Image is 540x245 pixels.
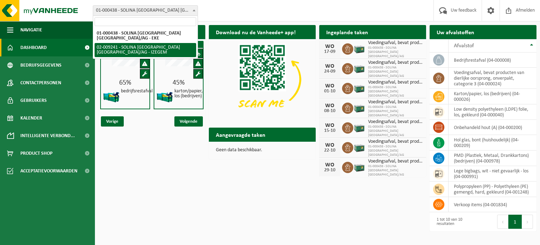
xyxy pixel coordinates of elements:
h4: karton/papier, los (bedrijven) [174,89,203,99]
button: 1 [508,215,522,229]
span: Bedrijfsgegevens [20,56,62,74]
td: polypropyleen (PP) - Polyethyleen (PE) gemengd, hard, gekleurd (04-001248) [449,182,536,197]
div: 1 tot 10 van 10 resultaten [433,214,480,229]
img: PB-LB-0680-HPE-GN-01 [353,102,365,114]
img: PB-LB-0680-HPE-GN-01 [353,161,365,173]
span: 01-000438 - SOLINA [GEOGRAPHIC_DATA] [GEOGRAPHIC_DATA]/AG [368,164,423,177]
span: Gebruikers [20,92,47,109]
td: hol glas, bont (huishoudelijk) (04-000209) [449,135,536,151]
span: 01-000438 - SOLINA BELGIUM NV/AG - EKE [93,6,198,16]
button: Previous [497,215,508,229]
h2: Download nu de Vanheede+ app! [209,25,303,39]
li: 01-000438 - SOLINA [GEOGRAPHIC_DATA] [GEOGRAPHIC_DATA]/AG - EKE [95,29,196,43]
img: HK-XZ-20-GN-12 [103,88,120,106]
span: Voedingsafval, bevat producten van dierlijke oorsprong, onverpakt, categorie 3 [368,80,423,85]
img: PB-LB-0680-HPE-GN-01 [353,121,365,133]
span: Volgende [174,116,203,127]
img: Download de VHEPlus App [209,39,316,120]
img: PB-LB-0680-HPE-GN-01 [353,62,365,74]
div: 01-10 [323,89,337,94]
span: Contactpersonen [20,74,61,92]
span: Navigatie [20,21,42,39]
span: Voedingsafval, bevat producten van dierlijke oorsprong, onverpakt, categorie 3 [368,139,423,145]
h4: bedrijfsrestafval [121,89,153,94]
img: PB-LB-0680-HPE-GN-01 [353,82,365,94]
div: 45% [154,79,203,86]
span: Kalender [20,109,42,127]
div: WO [323,103,337,109]
h2: Ingeplande taken [319,25,375,39]
span: Voedingsafval, bevat producten van dierlijke oorsprong, onverpakt, categorie 3 [368,119,423,125]
div: 17-09 [323,49,337,54]
td: voedingsafval, bevat producten van dierlijke oorsprong, onverpakt, categorie 3 (04-000024) [449,68,536,89]
span: 01-000438 - SOLINA [GEOGRAPHIC_DATA] [GEOGRAPHIC_DATA]/AG [368,105,423,118]
p: Geen data beschikbaar. [216,148,309,153]
div: WO [323,63,337,69]
span: Product Shop [20,145,52,162]
span: 01-000438 - SOLINA [GEOGRAPHIC_DATA] [GEOGRAPHIC_DATA]/AG [368,125,423,137]
span: Intelligente verbond... [20,127,75,145]
img: PB-LB-0680-HPE-GN-01 [353,42,365,54]
span: 01-000438 - SOLINA [GEOGRAPHIC_DATA] [GEOGRAPHIC_DATA]/AG [368,85,423,98]
span: 01-000438 - SOLINA [GEOGRAPHIC_DATA] [GEOGRAPHIC_DATA]/AG [368,145,423,157]
li: 02-009241 - SOLINA [GEOGRAPHIC_DATA] [GEOGRAPHIC_DATA]/AG - IZEGEM [95,43,196,57]
img: HK-XZ-20-GN-12 [156,88,174,106]
div: 08-10 [323,109,337,114]
div: 22-10 [323,148,337,153]
span: Vorige [101,116,124,127]
h2: Uw afvalstoffen [430,25,481,39]
td: onbehandeld hout (A) (04-000200) [449,120,536,135]
td: PMD (Plastiek, Metaal, Drankkartons) (bedrijven) (04-000978) [449,151,536,166]
span: Acceptatievoorwaarden [20,162,77,180]
div: 24-09 [323,69,337,74]
div: 29-10 [323,168,337,173]
span: Voedingsafval, bevat producten van dierlijke oorsprong, onverpakt, categorie 3 [368,40,423,46]
span: 01-000438 - SOLINA [GEOGRAPHIC_DATA] [GEOGRAPHIC_DATA]/AG [368,46,423,59]
div: WO [323,44,337,49]
td: bedrijfsrestafval (04-000008) [449,53,536,68]
td: verkoop items (04-001834) [449,197,536,212]
div: 65% [101,79,149,86]
h2: Aangevraagde taken [209,128,272,141]
img: PB-LB-0680-HPE-GN-01 [353,141,365,153]
span: 01-000438 - SOLINA BELGIUM NV/AG - EKE [93,5,198,16]
span: Voedingsafval, bevat producten van dierlijke oorsprong, onverpakt, categorie 3 [368,159,423,164]
div: 15-10 [323,128,337,133]
span: Afvalstof [454,43,474,49]
div: WO [323,162,337,168]
div: WO [323,83,337,89]
span: Dashboard [20,39,47,56]
span: 01-000438 - SOLINA [GEOGRAPHIC_DATA] [GEOGRAPHIC_DATA]/AG [368,66,423,78]
div: WO [323,123,337,128]
span: Voedingsafval, bevat producten van dierlijke oorsprong, onverpakt, categorie 3 [368,99,423,105]
span: Voedingsafval, bevat producten van dierlijke oorsprong, onverpakt, categorie 3 [368,60,423,66]
td: lege bigbags, wit - niet gevaarlijk - los (04-000991) [449,166,536,182]
td: karton/papier, los (bedrijven) (04-000026) [449,89,536,104]
div: WO [323,142,337,148]
button: Next [522,215,533,229]
td: low density polyethyleen (LDPE) folie, los, gekleurd (04-000040) [449,104,536,120]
